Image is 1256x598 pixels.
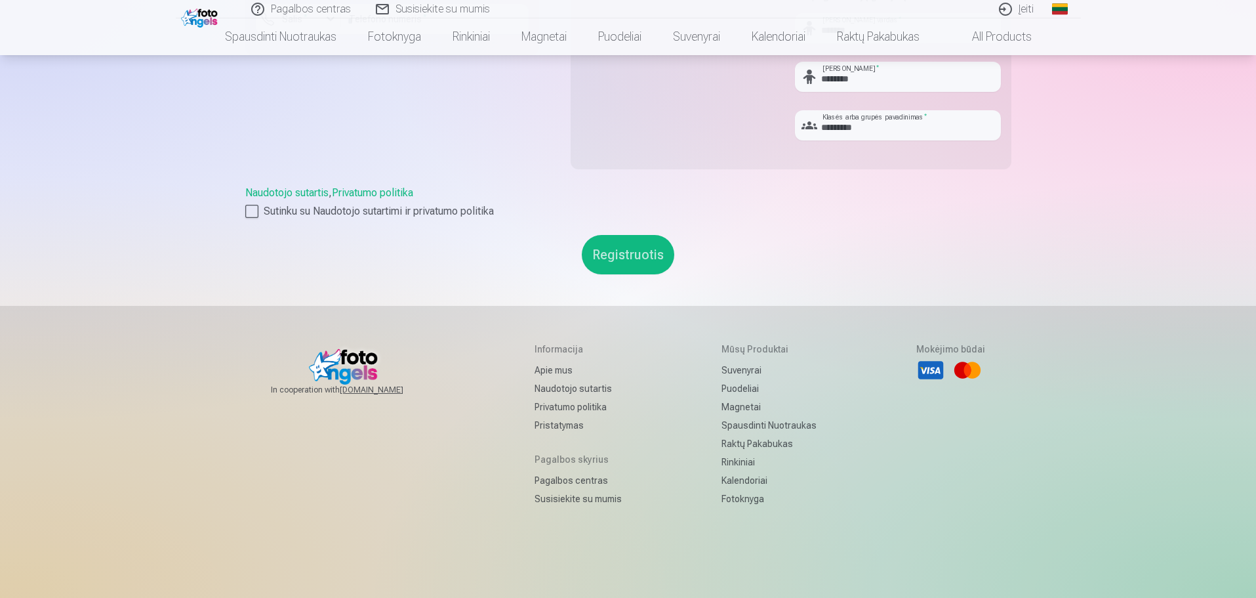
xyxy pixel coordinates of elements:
[721,471,817,490] a: Kalendoriai
[271,385,435,395] span: In cooperation with
[721,435,817,453] a: Raktų pakabukas
[535,490,622,508] a: Susisiekite su mumis
[535,343,622,356] h5: Informacija
[916,356,945,385] li: Visa
[535,416,622,435] a: Pristatymas
[535,398,622,416] a: Privatumo politika
[736,18,821,55] a: Kalendoriai
[245,186,329,199] a: Naudotojo sutartis
[181,5,221,28] img: /fa2
[721,453,817,471] a: Rinkiniai
[535,471,622,490] a: Pagalbos centras
[535,453,622,466] h5: Pagalbos skyrius
[506,18,582,55] a: Magnetai
[821,18,935,55] a: Raktų pakabukas
[352,18,437,55] a: Fotoknyga
[916,343,985,356] h5: Mokėjimo būdai
[332,186,413,199] a: Privatumo politika
[535,361,622,379] a: Apie mus
[657,18,736,55] a: Suvenyrai
[721,490,817,508] a: Fotoknyga
[953,356,982,385] li: Mastercard
[340,385,435,395] a: [DOMAIN_NAME]
[721,361,817,379] a: Suvenyrai
[582,235,674,274] button: Registruotis
[245,203,1011,219] label: Sutinku su Naudotojo sutartimi ir privatumo politika
[582,18,657,55] a: Puodeliai
[721,379,817,398] a: Puodeliai
[935,18,1047,55] a: All products
[245,185,1011,219] div: ,
[721,416,817,435] a: Spausdinti nuotraukas
[721,398,817,416] a: Magnetai
[535,379,622,398] a: Naudotojo sutartis
[721,343,817,356] h5: Mūsų produktai
[437,18,506,55] a: Rinkiniai
[209,18,352,55] a: Spausdinti nuotraukas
